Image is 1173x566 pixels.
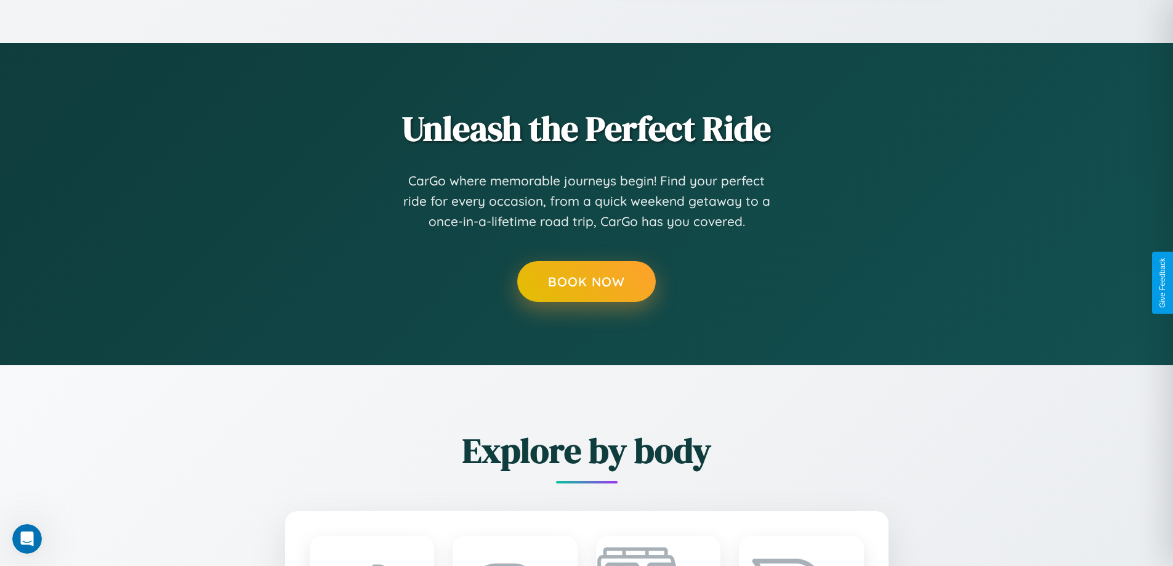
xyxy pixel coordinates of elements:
button: Book Now [517,261,656,302]
iframe: Intercom live chat [12,524,42,554]
p: CarGo where memorable journeys begin! Find your perfect ride for every occasion, from a quick wee... [402,171,772,232]
div: Give Feedback [1158,258,1167,308]
h2: Unleash the Perfect Ride [217,105,956,152]
h2: Explore by body [217,427,956,474]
